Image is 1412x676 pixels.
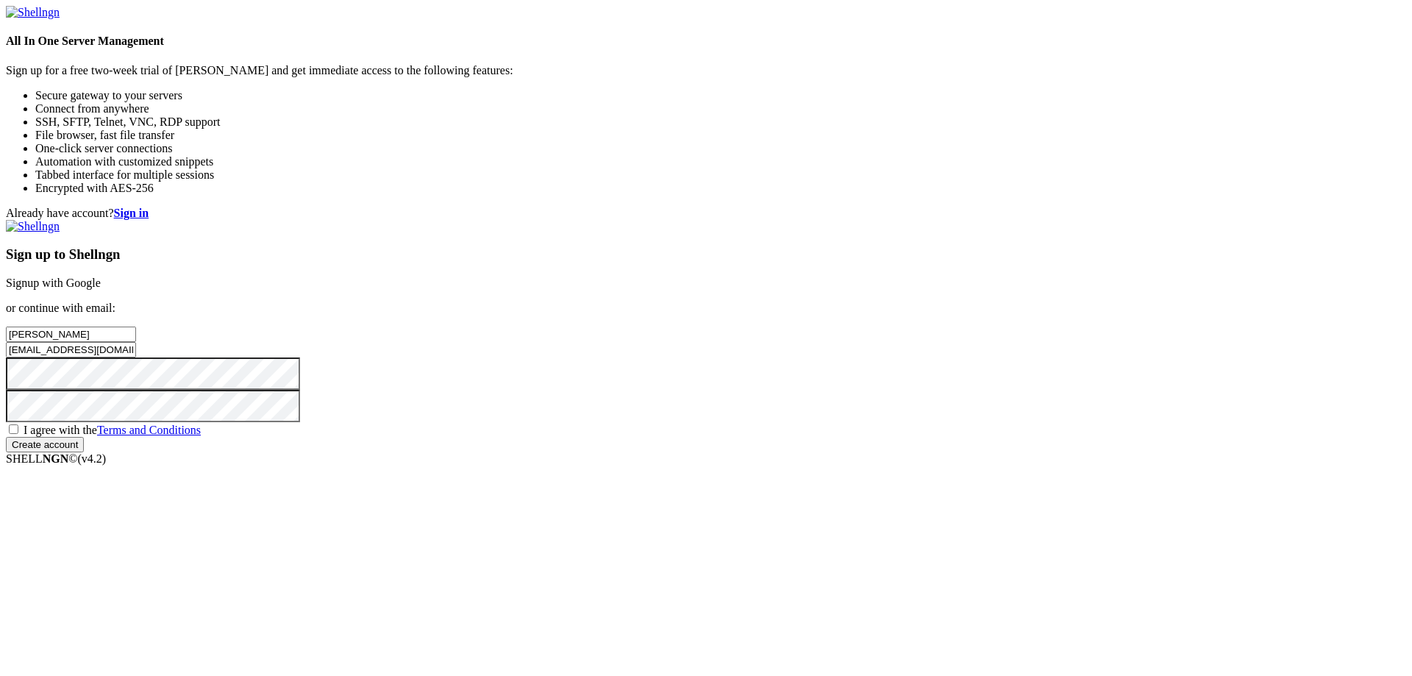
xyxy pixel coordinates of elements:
[78,452,107,465] span: 4.2.0
[35,102,1406,115] li: Connect from anywhere
[35,182,1406,195] li: Encrypted with AES-256
[6,6,60,19] img: Shellngn
[35,155,1406,168] li: Automation with customized snippets
[35,115,1406,129] li: SSH, SFTP, Telnet, VNC, RDP support
[9,424,18,434] input: I agree with theTerms and Conditions
[35,129,1406,142] li: File browser, fast file transfer
[6,246,1406,263] h3: Sign up to Shellngn
[6,302,1406,315] p: or continue with email:
[24,424,201,436] span: I agree with the
[6,220,60,233] img: Shellngn
[6,277,101,289] a: Signup with Google
[35,142,1406,155] li: One-click server connections
[6,342,136,357] input: Email address
[6,452,106,465] span: SHELL ©
[6,35,1406,48] h4: All In One Server Management
[35,89,1406,102] li: Secure gateway to your servers
[6,64,1406,77] p: Sign up for a free two-week trial of [PERSON_NAME] and get immediate access to the following feat...
[6,327,136,342] input: Full name
[97,424,201,436] a: Terms and Conditions
[6,207,1406,220] div: Already have account?
[43,452,69,465] b: NGN
[35,168,1406,182] li: Tabbed interface for multiple sessions
[6,437,84,452] input: Create account
[114,207,149,219] a: Sign in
